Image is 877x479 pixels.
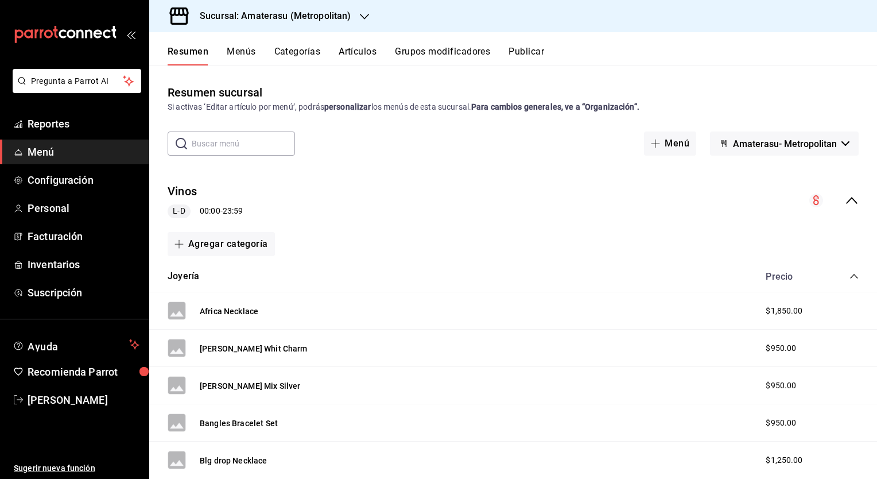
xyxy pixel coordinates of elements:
[149,174,877,227] div: collapse-menu-row
[509,46,544,65] button: Publicar
[766,342,796,354] span: $950.00
[28,392,139,408] span: [PERSON_NAME]
[644,132,696,156] button: Menú
[200,343,308,354] button: [PERSON_NAME] Whit Charm
[191,9,351,23] h3: Sucursal: Amaterasu (Metropolitan)
[168,84,262,101] div: Resumen sucursal
[28,172,139,188] span: Configuración
[168,204,243,218] div: 00:00 - 23:59
[168,101,859,113] div: Si activas ‘Editar artículo por menú’, podrás los menús de esta sucursal.
[200,418,278,429] button: Bangles Bracelet Set
[733,138,837,149] span: Amaterasu- Metropolitan
[28,200,139,216] span: Personal
[471,102,639,111] strong: Para cambios generales, ve a “Organización”.
[168,46,208,65] button: Resumen
[766,417,796,429] span: $950.00
[168,183,197,200] button: Vinos
[766,454,802,466] span: $1,250.00
[395,46,490,65] button: Grupos modificadores
[13,69,141,93] button: Pregunta a Parrot AI
[200,455,267,466] button: Blg drop Necklace
[766,305,802,317] span: $1,850.00
[28,285,139,300] span: Suscripción
[28,364,139,380] span: Recomienda Parrot
[200,306,258,317] button: Africa Necklace
[28,257,139,272] span: Inventarios
[168,232,275,256] button: Agregar categoría
[766,380,796,392] span: $950.00
[28,116,139,132] span: Reportes
[126,30,135,39] button: open_drawer_menu
[192,132,295,155] input: Buscar menú
[31,75,123,87] span: Pregunta a Parrot AI
[754,271,828,282] div: Precio
[8,83,141,95] a: Pregunta a Parrot AI
[168,270,199,283] button: Joyería
[274,46,321,65] button: Categorías
[324,102,371,111] strong: personalizar
[14,462,139,474] span: Sugerir nueva función
[168,205,189,217] span: L-D
[200,380,301,392] button: [PERSON_NAME] Mix Silver
[28,229,139,244] span: Facturación
[28,338,125,351] span: Ayuda
[710,132,859,156] button: Amaterasu- Metropolitan
[339,46,377,65] button: Artículos
[849,272,859,281] button: collapse-category-row
[28,144,139,160] span: Menú
[227,46,255,65] button: Menús
[168,46,877,65] div: navigation tabs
